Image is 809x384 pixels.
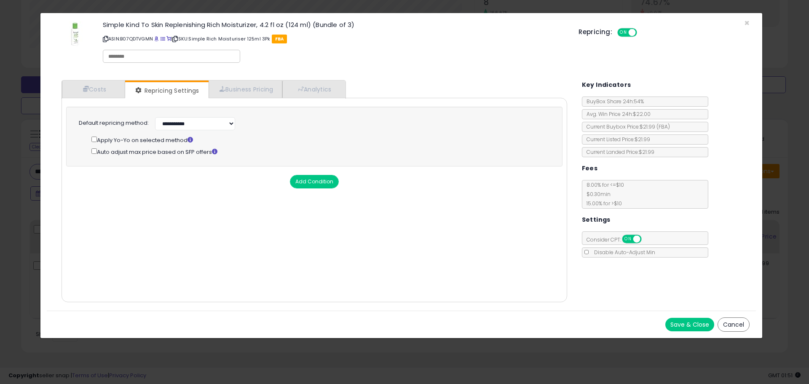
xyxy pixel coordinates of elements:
span: Disable Auto-Adjust Min [590,249,655,256]
button: Add Condition [290,175,339,188]
label: Default repricing method: [79,119,149,127]
span: $0.30 min [582,191,611,198]
a: Repricing Settings [125,82,208,99]
p: ASIN: B07QDTVGMN | SKU: Simple Rich Moisturiser 125ml 3Pk [103,32,566,46]
h5: Repricing: [579,29,612,35]
span: Current Buybox Price: [582,123,670,130]
h5: Key Indicators [582,80,631,90]
span: × [744,17,750,29]
h5: Settings [582,215,611,225]
span: Consider CPT: [582,236,653,243]
a: Costs [62,81,125,98]
a: Your listing only [166,35,171,42]
span: Avg. Win Price 24h: $22.00 [582,110,651,118]
img: 31aQH3wlptL._SL60_.jpg [62,21,88,47]
a: Analytics [282,81,345,98]
span: OFF [640,236,654,243]
span: Current Landed Price: $21.99 [582,148,654,156]
span: BuyBox Share 24h: 54% [582,98,644,105]
span: 8.00 % for <= $10 [582,181,624,207]
span: ON [618,29,629,36]
span: 15.00 % for > $10 [582,200,622,207]
h5: Fees [582,163,598,174]
a: All offer listings [161,35,165,42]
span: Current Listed Price: $21.99 [582,136,650,143]
button: Save & Close [665,318,714,331]
a: Business Pricing [209,81,282,98]
button: Cancel [718,317,750,332]
div: Auto adjust max price based on SFP offers [91,147,549,156]
span: ON [623,236,633,243]
a: BuyBox page [154,35,159,42]
div: Apply Yo-Yo on selected method [91,135,549,145]
span: FBA [272,35,287,43]
h3: Simple Kind To Skin Replenishing Rich Moisturizer, 4.2 fl oz (124 ml) (Bundle of 3) [103,21,566,28]
span: ( FBA ) [656,123,670,130]
span: OFF [636,29,649,36]
span: $21.99 [640,123,670,130]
